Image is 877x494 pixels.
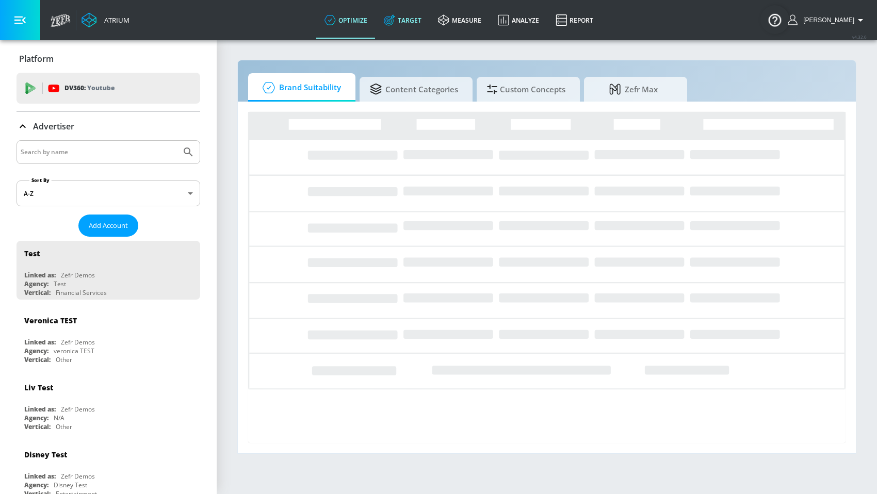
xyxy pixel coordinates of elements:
[17,375,200,434] div: Liv TestLinked as:Zefr DemosAgency:N/AVertical:Other
[24,383,53,392] div: Liv Test
[89,220,128,232] span: Add Account
[24,279,48,288] div: Agency:
[17,180,200,206] div: A-Z
[17,112,200,141] div: Advertiser
[17,308,200,367] div: Veronica TESTLinked as:Zefr DemosAgency:veronica TESTVertical:Other
[24,347,48,355] div: Agency:
[24,288,51,297] div: Vertical:
[24,355,51,364] div: Vertical:
[29,177,52,184] label: Sort By
[788,14,867,26] button: [PERSON_NAME]
[17,73,200,104] div: DV360: Youtube
[24,271,56,279] div: Linked as:
[61,472,95,481] div: Zefr Demos
[24,422,51,431] div: Vertical:
[54,347,94,355] div: veronica TEST
[490,2,547,39] a: Analyze
[61,338,95,347] div: Zefr Demos
[760,5,789,34] button: Open Resource Center
[17,241,200,300] div: TestLinked as:Zefr DemosAgency:TestVertical:Financial Services
[54,279,66,288] div: Test
[56,288,107,297] div: Financial Services
[54,481,87,489] div: Disney Test
[24,338,56,347] div: Linked as:
[78,215,138,237] button: Add Account
[87,83,115,93] p: Youtube
[64,83,115,94] p: DV360:
[19,53,54,64] p: Platform
[24,316,77,325] div: Veronica TEST
[24,481,48,489] div: Agency:
[24,249,40,258] div: Test
[33,121,74,132] p: Advertiser
[24,450,67,459] div: Disney Test
[56,355,72,364] div: Other
[24,405,56,414] div: Linked as:
[594,77,673,102] span: Zefr Max
[852,34,867,40] span: v 4.32.0
[799,17,854,24] span: login as: uyen.hoang@zefr.com
[24,472,56,481] div: Linked as:
[316,2,376,39] a: optimize
[61,405,95,414] div: Zefr Demos
[487,77,565,102] span: Custom Concepts
[376,2,430,39] a: Target
[61,271,95,279] div: Zefr Demos
[370,77,458,102] span: Content Categories
[100,15,129,25] div: Atrium
[54,414,64,422] div: N/A
[17,44,200,73] div: Platform
[24,414,48,422] div: Agency:
[82,12,129,28] a: Atrium
[21,145,177,159] input: Search by name
[547,2,602,39] a: Report
[258,75,341,100] span: Brand Suitability
[430,2,490,39] a: measure
[56,422,72,431] div: Other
